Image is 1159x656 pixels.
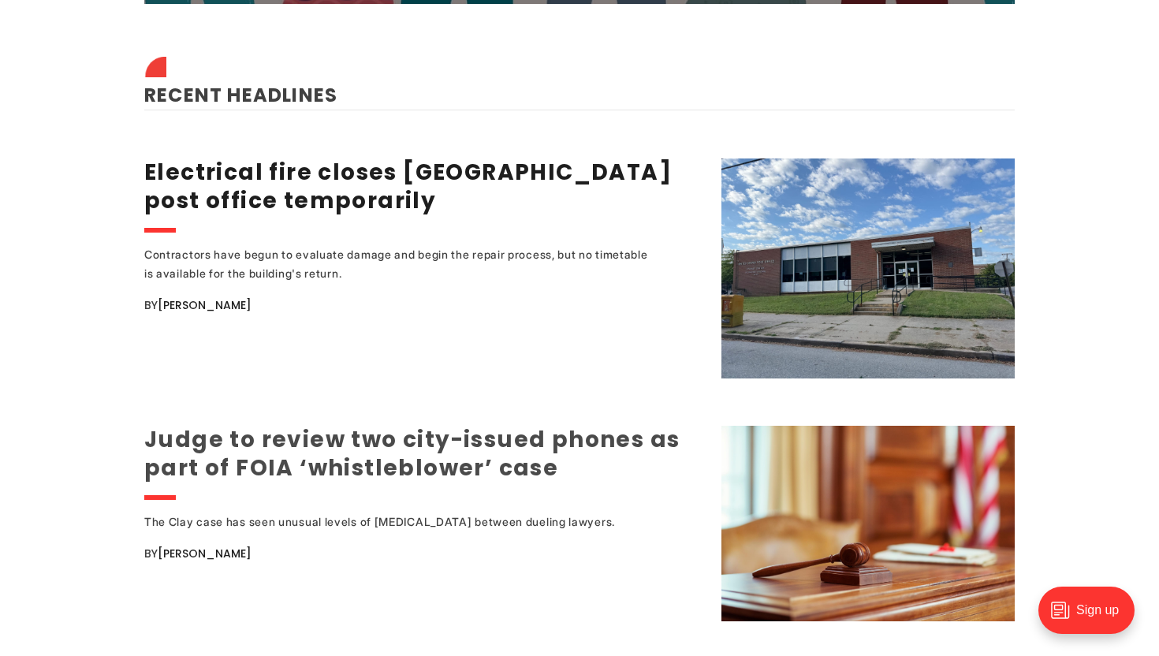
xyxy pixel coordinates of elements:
[721,158,1015,378] img: Electrical fire closes Carytown post office temporarily
[721,426,1015,621] img: Judge to review two city-issued phones as part of FOIA ‘whistleblower’ case
[144,61,1015,110] h2: Recent Headlines
[144,245,657,283] div: Contractors have begun to evaluate damage and begin the repair process, but no timetable is avail...
[144,296,702,315] div: By
[158,546,252,561] a: [PERSON_NAME]
[144,157,672,216] a: Electrical fire closes [GEOGRAPHIC_DATA] post office temporarily
[1025,579,1159,656] iframe: portal-trigger
[144,424,680,483] a: Judge to review two city-issued phones as part of FOIA ‘whistleblower’ case
[144,512,657,531] div: The Clay case has seen unusual levels of [MEDICAL_DATA] between dueling lawyers.
[158,297,252,313] a: [PERSON_NAME]
[144,544,702,563] div: By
